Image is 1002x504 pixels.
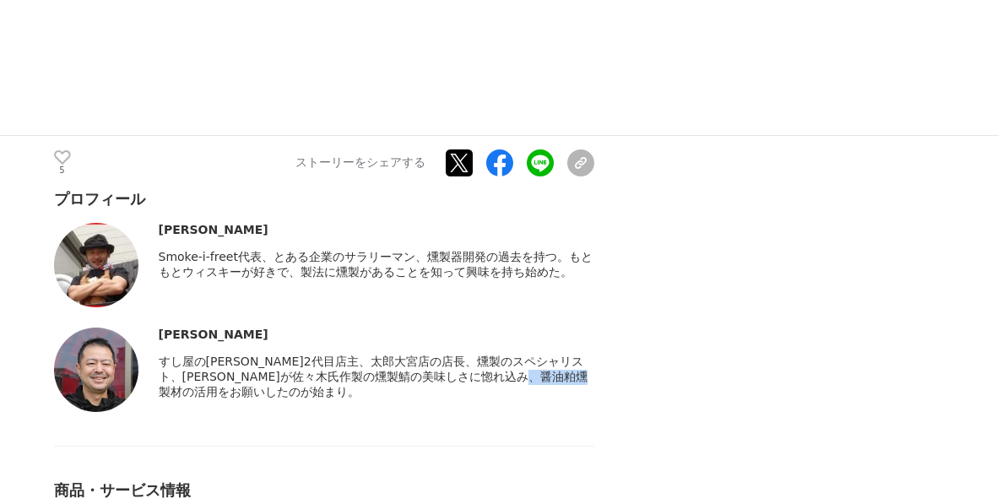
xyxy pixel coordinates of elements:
p: 5 [54,166,71,175]
span: すし屋の[PERSON_NAME]2代目店主、太郎大宮店の店長、燻製のスペシャリスト、[PERSON_NAME]が佐々木氏作製の燻製鯖の美味しさに惚れ込み、醤油粕燻製材の活用をお願いしたのが始まり。 [159,355,588,398]
div: 商品・サービス情報 [54,480,594,501]
img: thumbnail_4a9c9270-aff8-11ef-b338-d1aaa7c9f5d4.jpg [54,223,138,307]
div: プロフィール [54,189,594,209]
span: Smoke-i-freet代表、とある企業のサラリーマン、燻製器開発の過去を持つ。もともとウィスキーが好きで、製法に燻製があることを知って興味を持ち始めた。 [159,250,593,279]
div: [PERSON_NAME] [159,328,594,341]
p: ストーリーをシェアする [295,155,425,171]
img: thumbnail_50609cb0-aff8-11ef-b876-919d6968f75a.jpg [54,328,138,412]
div: [PERSON_NAME] [159,223,594,236]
